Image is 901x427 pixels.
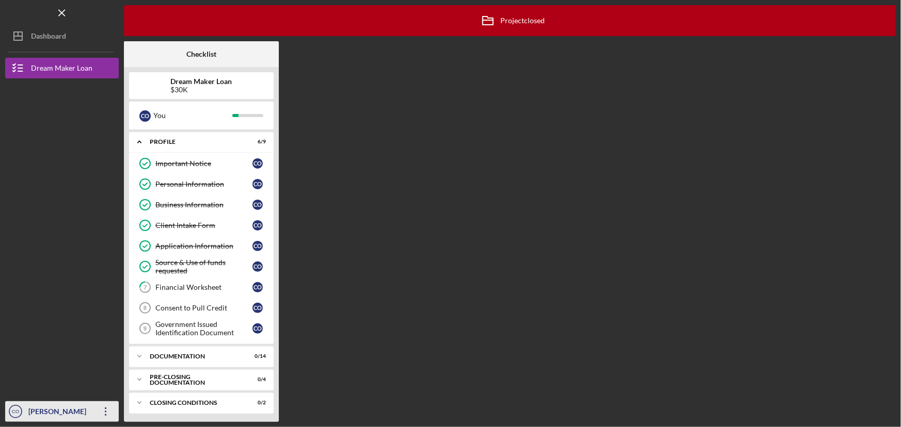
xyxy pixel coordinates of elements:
[134,298,268,318] a: 8Consent to Pull CreditCO
[171,77,232,86] b: Dream Maker Loan
[150,400,240,406] div: Closing Conditions
[252,200,263,210] div: C O
[252,179,263,189] div: C O
[155,221,252,229] div: Client Intake Form
[134,174,268,194] a: Personal InformationCO
[155,283,252,291] div: Financial Worksheet
[144,284,147,291] tspan: 7
[247,353,266,359] div: 0 / 14
[134,256,268,277] a: Source & Use of funds requestedCO
[5,58,119,78] button: Dream Maker Loan
[475,8,545,34] div: Project closed
[134,153,268,174] a: Important NoticeCO
[247,400,266,406] div: 0 / 2
[150,353,240,359] div: Documentation
[155,242,252,250] div: Application Information
[247,376,266,383] div: 0 / 4
[134,215,268,236] a: Client Intake FormCO
[155,159,252,168] div: Important Notice
[26,401,93,424] div: [PERSON_NAME]
[144,325,147,332] tspan: 9
[5,401,119,422] button: CO[PERSON_NAME]
[150,139,240,145] div: Profile
[155,320,252,337] div: Government Issued Identification Document
[139,110,151,122] div: C O
[31,58,92,81] div: Dream Maker Loan
[252,261,263,272] div: C O
[171,86,232,94] div: $30K
[134,194,268,215] a: Business InformationCO
[5,26,119,46] button: Dashboard
[155,201,252,209] div: Business Information
[252,282,263,292] div: C O
[252,323,263,334] div: C O
[12,409,19,415] text: CO
[155,258,252,275] div: Source & Use of funds requested
[134,277,268,298] a: 7Financial WorksheetCO
[252,158,263,169] div: C O
[155,180,252,188] div: Personal Information
[252,303,263,313] div: C O
[144,305,147,311] tspan: 8
[252,241,263,251] div: C O
[155,304,252,312] div: Consent to Pull Credit
[153,107,232,124] div: You
[134,318,268,339] a: 9Government Issued Identification DocumentCO
[247,139,266,145] div: 6 / 9
[150,374,240,386] div: Pre-Closing Documentation
[31,26,66,49] div: Dashboard
[186,50,216,58] b: Checklist
[134,236,268,256] a: Application InformationCO
[252,220,263,231] div: C O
